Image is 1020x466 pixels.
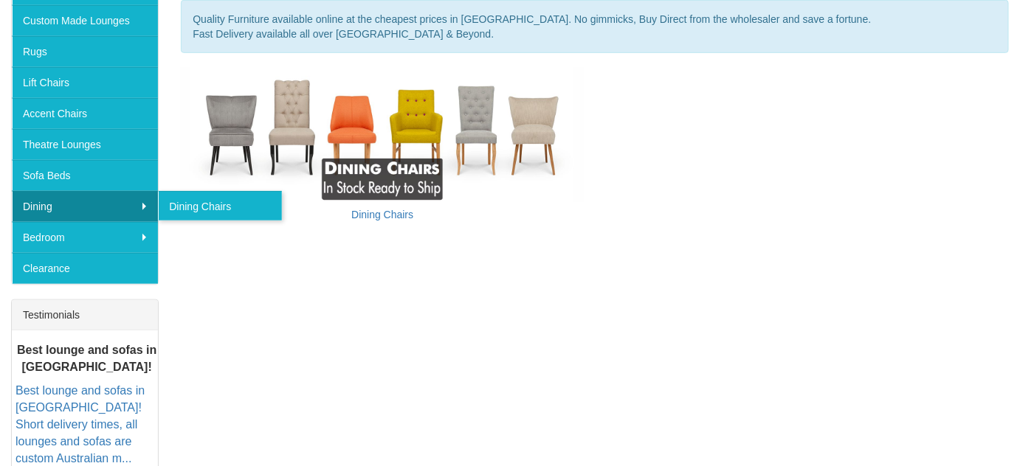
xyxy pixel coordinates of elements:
[12,98,158,129] a: Accent Chairs
[17,344,156,373] b: Best lounge and sofas in [GEOGRAPHIC_DATA]!
[15,385,145,465] a: Best lounge and sofas in [GEOGRAPHIC_DATA]! Short delivery times, all lounges and sofas are custo...
[158,191,282,222] a: Dining Chairs
[12,222,158,253] a: Bedroom
[12,253,158,284] a: Clearance
[181,68,584,202] img: Dining Chairs
[12,300,158,330] div: Testimonials
[12,160,158,191] a: Sofa Beds
[12,67,158,98] a: Lift Chairs
[12,129,158,160] a: Theatre Lounges
[12,36,158,67] a: Rugs
[12,5,158,36] a: Custom Made Lounges
[351,209,413,220] a: Dining Chairs
[12,191,158,222] a: Dining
